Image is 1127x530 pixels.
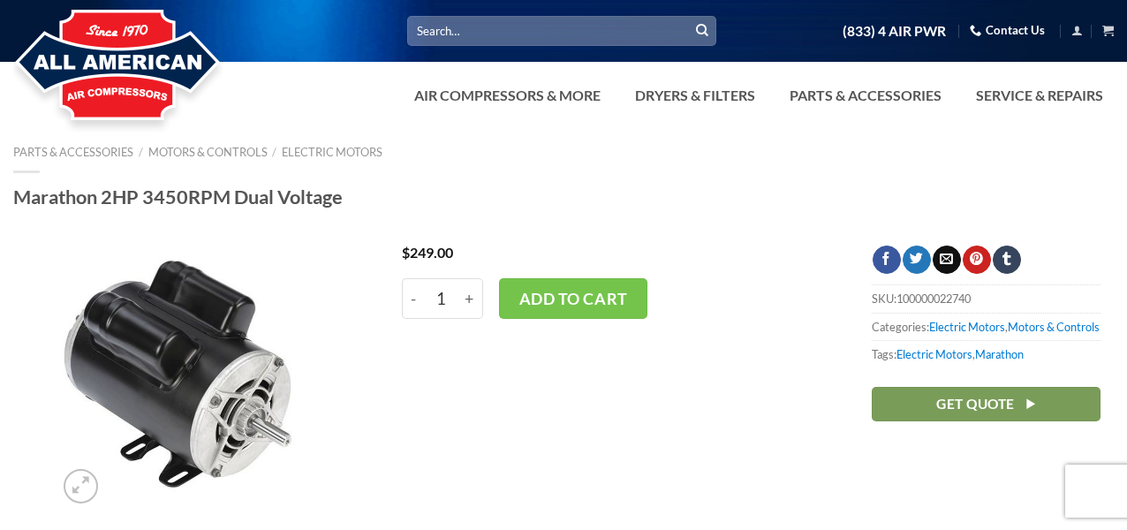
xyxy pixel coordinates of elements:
a: Motors & Controls [148,145,268,159]
a: Share on Twitter [903,246,930,274]
button: Add to cart [499,278,647,319]
span: $ [402,244,410,261]
img: Marathon 2HP 3450RPM Dual Voltage [55,246,321,512]
a: Share on Facebook [873,246,900,274]
a: Contact Us [970,17,1045,44]
a: Share on Tumblr [993,246,1020,274]
span: 100000022740 [896,291,971,306]
span: / [139,145,143,159]
input: Product quantity [425,278,458,319]
a: Parts & Accessories [779,78,952,113]
a: Pin on Pinterest [963,246,990,274]
input: - [402,278,424,319]
a: Service & Repairs [965,78,1114,113]
input: Search… [407,16,716,45]
a: Get Quote [872,387,1101,421]
a: Marathon [975,347,1024,361]
span: Categories: , [872,313,1101,340]
input: + [458,278,483,319]
span: / [272,145,276,159]
a: Login [1071,19,1083,42]
a: (833) 4 AIR PWR [843,16,946,47]
span: Tags: , [872,340,1101,367]
a: Dryers & Filters [624,78,766,113]
a: Parts & Accessories [13,145,133,159]
a: Email to a Friend [933,246,960,274]
span: Get Quote [936,393,1014,415]
button: Submit [689,18,715,44]
a: Electric Motors [896,347,972,361]
span: SKU: [872,284,1101,312]
a: Electric Motors [282,145,382,159]
a: Motors & Controls [1008,320,1100,334]
h1: Marathon 2HP 3450RPM Dual Voltage [13,185,1114,209]
bdi: 249.00 [402,244,453,261]
a: Electric Motors [929,320,1005,334]
a: Air Compressors & More [404,78,611,113]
